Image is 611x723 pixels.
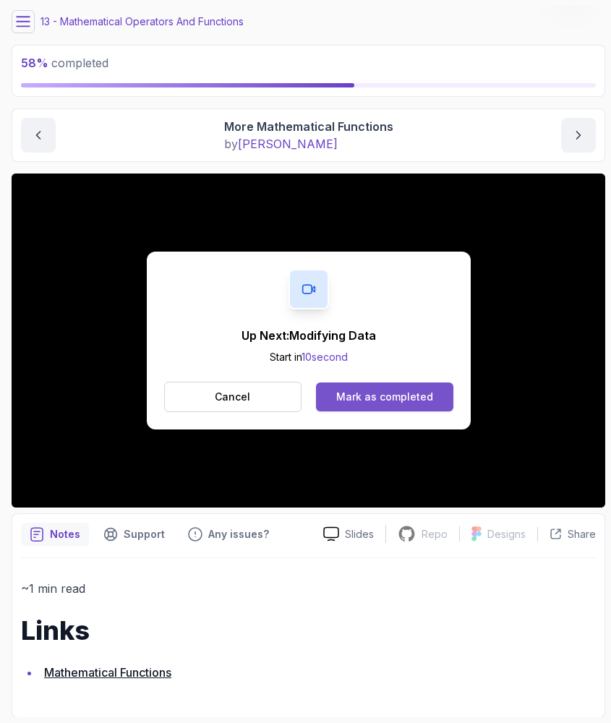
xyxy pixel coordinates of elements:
[164,382,302,412] button: Cancel
[21,56,108,70] span: completed
[12,174,605,508] iframe: 3 - More Mathematical Functions
[316,382,453,411] button: Mark as completed
[336,390,433,404] div: Mark as completed
[21,523,89,546] button: notes button
[537,527,596,542] button: Share
[561,118,596,153] button: next content
[345,527,374,542] p: Slides
[224,118,393,135] p: More Mathematical Functions
[242,350,376,364] p: Start in
[487,527,526,542] p: Designs
[124,527,165,542] p: Support
[50,527,80,542] p: Notes
[302,351,348,363] span: 10 second
[40,14,244,29] p: 13 - Mathematical Operators And Functions
[21,616,596,645] h1: Links
[21,578,596,599] p: ~1 min read
[44,665,171,680] a: Mathematical Functions
[95,523,174,546] button: Support button
[312,526,385,542] a: Slides
[224,135,393,153] p: by
[422,527,448,542] p: Repo
[21,56,48,70] span: 58 %
[21,118,56,153] button: previous content
[208,527,269,542] p: Any issues?
[238,137,338,151] span: [PERSON_NAME]
[179,523,278,546] button: Feedback button
[242,327,376,344] p: Up Next: Modifying Data
[568,527,596,542] p: Share
[215,390,250,404] p: Cancel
